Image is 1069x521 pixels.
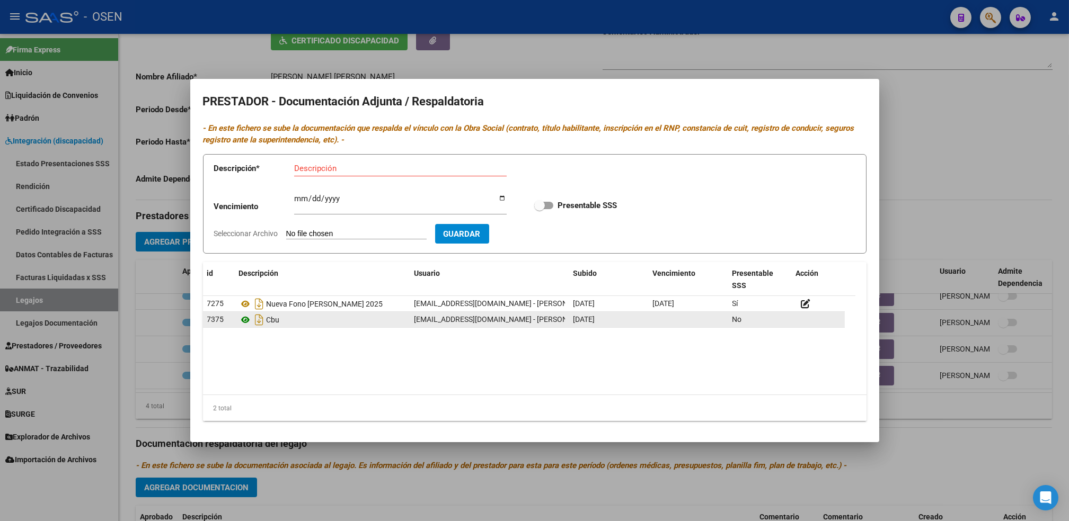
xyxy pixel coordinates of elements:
[214,163,294,175] p: Descripción
[253,311,267,328] i: Descargar documento
[558,201,617,210] strong: Presentable SSS
[732,315,742,324] span: No
[207,315,224,324] span: 7375
[267,316,280,324] span: Cbu
[435,224,489,244] button: Guardar
[414,299,594,308] span: [EMAIL_ADDRESS][DOMAIN_NAME] - [PERSON_NAME]
[239,269,279,277] span: Descripción
[214,229,278,238] span: Seleccionar Archivo
[214,201,294,213] p: Vencimiento
[207,269,214,277] span: id
[207,299,224,308] span: 7275
[573,269,597,277] span: Subido
[569,262,649,297] datatable-header-cell: Subido
[728,262,792,297] datatable-header-cell: Presentable SSS
[253,295,267,312] i: Descargar documento
[653,299,675,308] span: [DATE]
[1033,485,1058,510] div: Open Intercom Messenger
[267,300,383,308] span: Nueva Fono [PERSON_NAME] 2025
[649,262,728,297] datatable-header-cell: Vencimiento
[573,299,595,308] span: [DATE]
[203,123,854,145] i: - En este fichero se sube la documentación que respalda el vínculo con la Obra Social (contrato, ...
[732,269,774,290] span: Presentable SSS
[235,262,410,297] datatable-header-cell: Descripción
[444,229,481,239] span: Guardar
[573,315,595,324] span: [DATE]
[203,92,867,112] h2: PRESTADOR - Documentación Adjunta / Respaldatoria
[414,315,594,324] span: [EMAIL_ADDRESS][DOMAIN_NAME] - [PERSON_NAME]
[796,269,819,277] span: Acción
[732,299,738,308] span: Sí
[414,269,440,277] span: Usuario
[410,262,569,297] datatable-header-cell: Usuario
[203,262,235,297] datatable-header-cell: id
[792,262,845,297] datatable-header-cell: Acción
[653,269,696,277] span: Vencimiento
[203,395,867,421] div: 2 total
